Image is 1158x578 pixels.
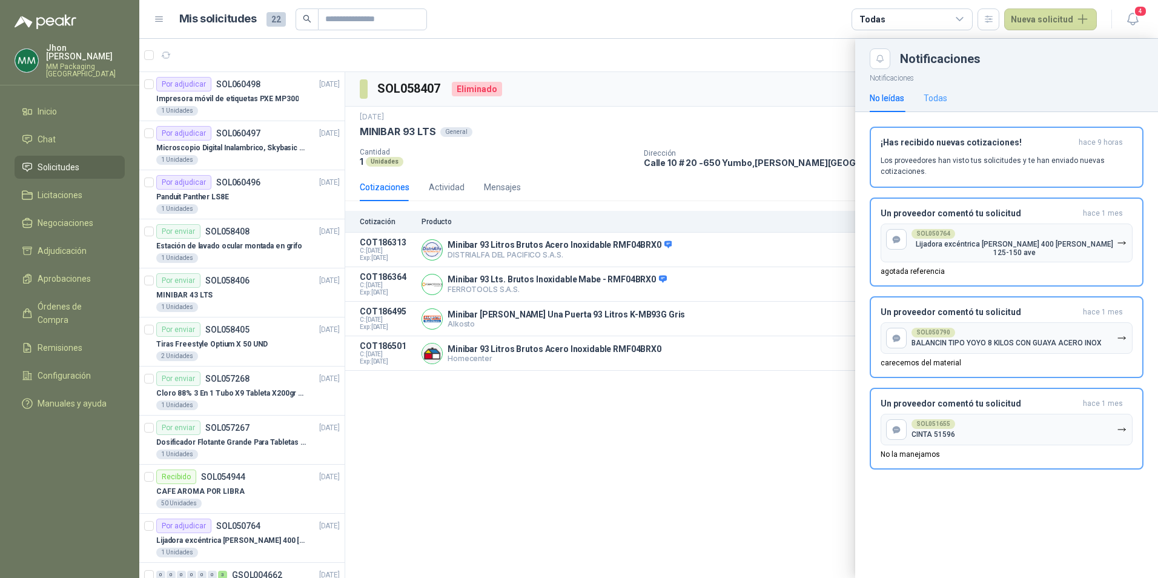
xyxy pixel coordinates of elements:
a: Aprobaciones [15,267,125,290]
span: Licitaciones [38,188,82,202]
div: Todas [924,91,947,105]
span: Adjudicación [38,244,87,257]
a: Inicio [15,100,125,123]
h3: Un proveedor comentó tu solicitud [881,399,1078,409]
p: carecemos del material [881,359,961,367]
a: Chat [15,128,125,151]
span: Órdenes de Compra [38,300,113,327]
div: Todas [859,13,885,26]
p: BALANCIN TIPO YOYO 8 KILOS CON GUAYA ACERO INOX [912,339,1102,347]
p: agotada referencia [881,267,945,276]
p: MM Packaging [GEOGRAPHIC_DATA] [46,63,125,78]
button: SOL050764Lijadora excéntrica [PERSON_NAME] 400 [PERSON_NAME] 125-150 ave [881,224,1133,262]
span: Chat [38,133,56,146]
span: 4 [1134,5,1147,17]
img: Company Logo [15,49,38,72]
p: No la manejamos [881,450,940,459]
button: Un proveedor comentó tu solicitudhace 1 mes SOL050764Lijadora excéntrica [PERSON_NAME] 400 [PERSO... [870,198,1143,287]
button: ¡Has recibido nuevas cotizaciones!hace 9 horas Los proveedores han visto tus solicitudes y te han... [870,127,1143,188]
p: Los proveedores han visto tus solicitudes y te han enviado nuevas cotizaciones. [881,155,1133,177]
button: Un proveedor comentó tu solicitudhace 1 mes SOL051655CINTA 51596No la manejamos [870,388,1143,470]
span: Negociaciones [38,216,93,230]
span: search [303,15,311,23]
h3: Un proveedor comentó tu solicitud [881,307,1078,317]
a: Solicitudes [15,156,125,179]
h3: ¡Has recibido nuevas cotizaciones! [881,138,1074,148]
span: hace 9 horas [1079,138,1123,148]
h1: Mis solicitudes [179,10,257,28]
span: Remisiones [38,341,82,354]
button: 4 [1122,8,1143,30]
div: Notificaciones [900,53,1143,65]
a: Configuración [15,364,125,387]
div: SOL050764 [912,229,955,239]
a: Negociaciones [15,211,125,234]
span: hace 1 mes [1083,307,1123,317]
p: CINTA 51596 [912,430,955,439]
span: Solicitudes [38,161,79,174]
button: Un proveedor comentó tu solicitudhace 1 mes SOL050790BALANCIN TIPO YOYO 8 KILOS CON GUAYA ACERO I... [870,296,1143,378]
div: SOL051655 [912,419,955,429]
a: Manuales y ayuda [15,392,125,415]
h3: Un proveedor comentó tu solicitud [881,208,1078,219]
div: No leídas [870,91,904,105]
span: Configuración [38,369,91,382]
span: hace 1 mes [1083,208,1123,219]
img: Logo peakr [15,15,76,29]
p: Lijadora excéntrica [PERSON_NAME] 400 [PERSON_NAME] 125-150 ave [912,240,1117,257]
a: Remisiones [15,336,125,359]
span: 22 [266,12,286,27]
button: SOL051655CINTA 51596 [881,414,1133,445]
p: Notificaciones [855,69,1158,84]
span: Aprobaciones [38,272,91,285]
span: hace 1 mes [1083,399,1123,409]
span: Manuales y ayuda [38,397,107,410]
button: Close [870,48,890,69]
a: Órdenes de Compra [15,295,125,331]
button: SOL050790BALANCIN TIPO YOYO 8 KILOS CON GUAYA ACERO INOX [881,322,1133,354]
p: Jhon [PERSON_NAME] [46,44,125,61]
span: Inicio [38,105,57,118]
div: SOL050790 [912,328,955,337]
a: Adjudicación [15,239,125,262]
button: Nueva solicitud [1004,8,1097,30]
a: Licitaciones [15,184,125,207]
